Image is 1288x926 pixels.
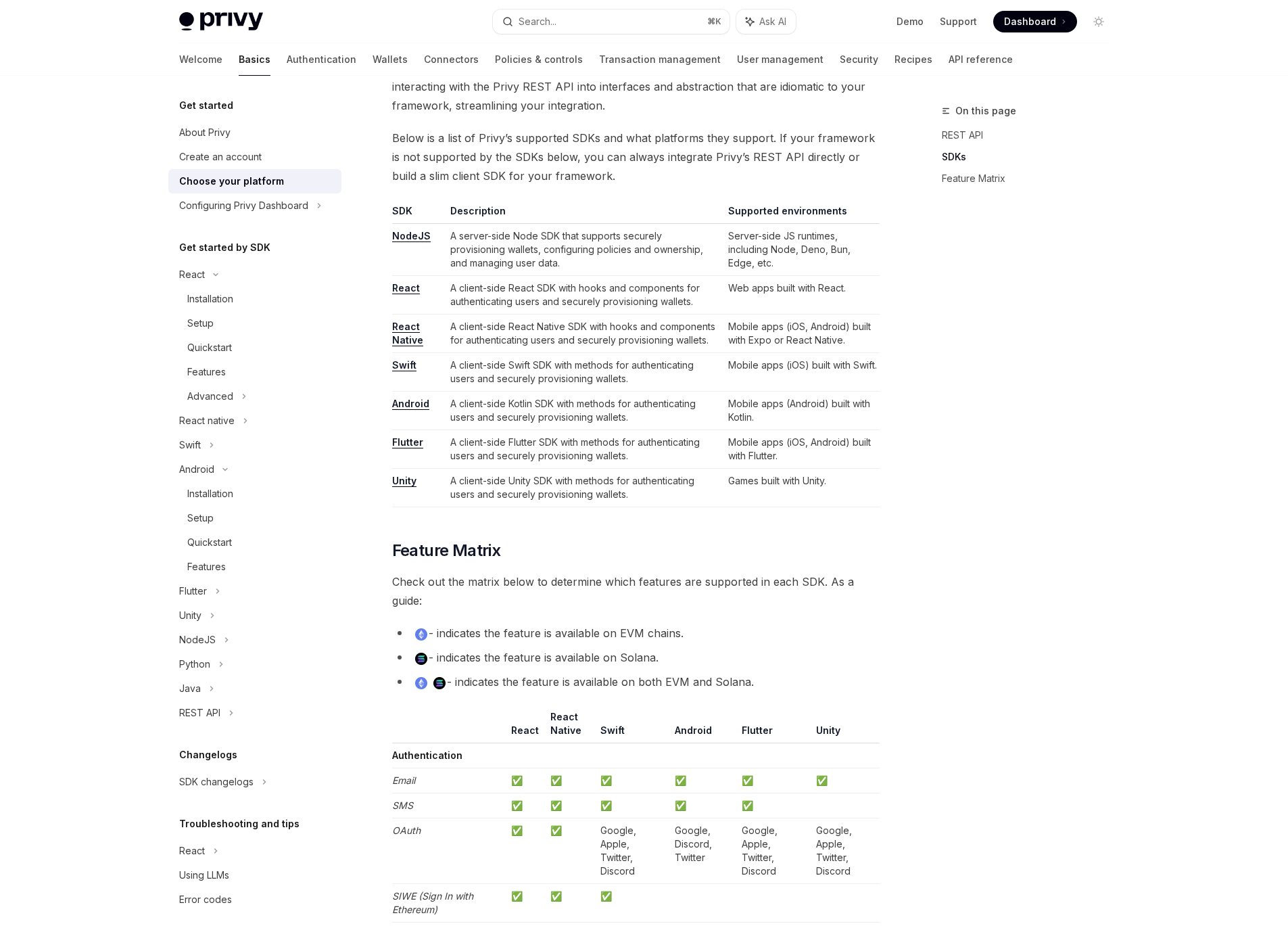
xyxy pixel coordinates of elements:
a: Basics [239,43,270,76]
div: Configuring Privy Dashboard [179,198,308,214]
td: Mobile apps (Android) built with Kotlin. [723,392,880,430]
td: Google, Discord, Twitter [669,818,736,884]
span: Dashboard [1004,15,1056,28]
td: ✅ [595,768,669,793]
a: Welcome [179,43,222,76]
a: Error codes [168,887,341,912]
td: ✅ [506,793,545,818]
a: Support [940,15,977,28]
td: ✅ [736,768,811,793]
a: Installation [168,482,341,506]
div: Features [187,559,226,575]
td: A client-side Unity SDK with methods for authenticating users and securely provisioning wallets. [445,469,722,507]
a: User management [737,43,824,76]
td: ✅ [506,818,545,884]
div: Quickstart [187,534,232,551]
a: Feature Matrix [942,168,1120,189]
div: Installation [187,486,233,502]
a: Choose your platform [168,169,341,193]
div: Features [187,364,226,380]
li: - indicates the feature is available on both EVM and Solana. [392,672,880,691]
td: ✅ [811,768,880,793]
button: Search...⌘K [493,9,730,34]
div: Choose your platform [179,173,284,189]
img: light logo [179,12,263,31]
td: Google, Apple, Twitter, Discord [595,818,669,884]
div: REST API [179,705,220,721]
td: Mobile apps (iOS, Android) built with Flutter. [723,430,880,469]
td: ✅ [545,884,595,923]
span: ⌘ K [707,16,721,27]
td: ✅ [736,793,811,818]
td: ✅ [595,884,669,923]
strong: Authentication [392,749,462,761]
td: ✅ [506,884,545,923]
td: A client-side Flutter SDK with methods for authenticating users and securely provisioning wallets. [445,430,722,469]
th: Description [445,204,722,224]
a: Features [168,555,341,579]
th: SDK [392,204,445,224]
div: SDK changelogs [179,774,254,790]
a: Android [392,398,429,410]
h5: Get started [179,97,233,114]
div: Error codes [179,892,232,908]
a: REST API [942,124,1120,146]
span: Privy also offers multiple SDKs for various languages and frameworks. These SDKs wrap interacting... [392,58,880,115]
td: A client-side React SDK with hooks and components for authenticating users and securely provision... [445,276,722,315]
em: SMS [392,800,413,811]
span: Ask AI [759,15,786,28]
button: Toggle dark mode [1088,11,1110,32]
img: ethereum.png [415,677,427,689]
td: A server-side Node SDK that supports securely provisioning wallets, configuring policies and owne... [445,224,722,276]
a: Authentication [287,43,356,76]
div: React native [179,413,235,429]
td: Games built with Unity. [723,469,880,507]
td: A client-side Kotlin SDK with methods for authenticating users and securely provisioning wallets. [445,392,722,430]
td: Google, Apple, Twitter, Discord [736,818,811,884]
div: React [179,843,205,859]
div: Advanced [187,388,233,404]
div: Swift [179,437,201,453]
div: Installation [187,291,233,307]
span: Feature Matrix [392,540,501,561]
span: Check out the matrix below to determine which features are supported in each SDK. As a guide: [392,572,880,610]
td: Server-side JS runtimes, including Node, Deno, Bun, Edge, etc. [723,224,880,276]
div: React [179,267,205,283]
div: Using LLMs [179,867,229,883]
div: Search... [519,14,556,30]
td: Web apps built with React. [723,276,880,315]
th: Swift [595,710,669,743]
a: Unity [392,475,416,487]
img: solana.png [433,677,446,689]
div: Python [179,656,210,672]
td: Mobile apps (iOS, Android) built with Expo or React Native. [723,315,880,353]
div: Quickstart [187,340,232,356]
div: Unity [179,607,201,624]
em: OAuth [392,825,421,836]
td: ✅ [595,793,669,818]
a: Create an account [168,145,341,169]
div: Android [179,461,214,478]
a: Using LLMs [168,863,341,887]
a: NodeJS [392,230,431,242]
h5: Get started by SDK [179,239,270,256]
a: React Native [392,321,423,346]
th: Supported environments [723,204,880,224]
h5: Changelogs [179,747,237,763]
a: Features [168,360,341,384]
a: Policies & controls [495,43,583,76]
img: ethereum.png [415,628,427,641]
li: - indicates the feature is available on Solana. [392,648,880,667]
div: Create an account [179,149,262,165]
a: Quickstart [168,335,341,360]
td: ✅ [506,768,545,793]
td: ✅ [545,793,595,818]
div: About Privy [179,124,231,141]
a: Setup [168,506,341,530]
th: React Native [545,710,595,743]
div: Setup [187,315,214,331]
a: SDKs [942,146,1120,168]
a: Dashboard [993,11,1077,32]
div: NodeJS [179,632,216,648]
th: Flutter [736,710,811,743]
